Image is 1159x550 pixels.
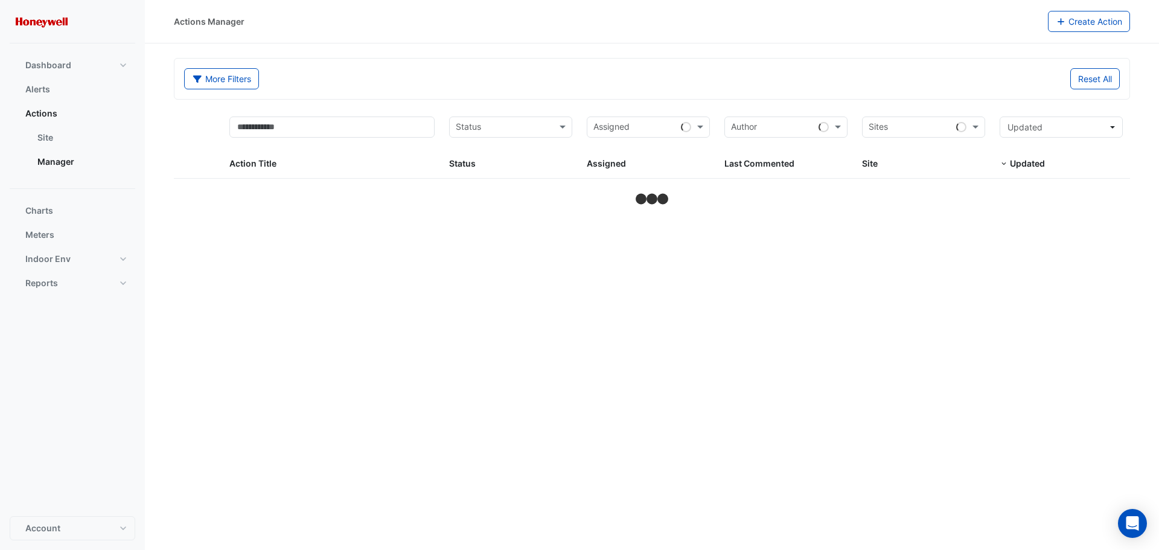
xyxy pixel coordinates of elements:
[1000,117,1123,138] button: Updated
[1048,11,1131,32] button: Create Action
[25,229,54,241] span: Meters
[229,158,276,168] span: Action Title
[25,83,50,95] span: Alerts
[10,199,135,223] button: Charts
[25,205,53,217] span: Charts
[10,271,135,295] button: Reports
[1070,68,1120,89] button: Reset All
[862,158,878,168] span: Site
[10,77,135,101] button: Alerts
[10,126,135,179] div: Actions
[10,223,135,247] button: Meters
[10,101,135,126] button: Actions
[1118,509,1147,538] div: Open Intercom Messenger
[174,15,244,28] div: Actions Manager
[449,158,476,168] span: Status
[25,59,71,71] span: Dashboard
[1007,122,1042,132] span: Updated
[724,158,794,168] span: Last Commented
[14,10,69,34] img: Company Logo
[587,158,626,168] span: Assigned
[1010,158,1045,168] span: Updated
[10,247,135,271] button: Indoor Env
[10,53,135,77] button: Dashboard
[28,126,135,150] a: Site
[25,522,60,534] span: Account
[25,253,71,265] span: Indoor Env
[25,277,58,289] span: Reports
[25,107,57,120] span: Actions
[28,150,135,174] a: Manager
[10,516,135,540] button: Account
[184,68,259,89] button: More Filters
